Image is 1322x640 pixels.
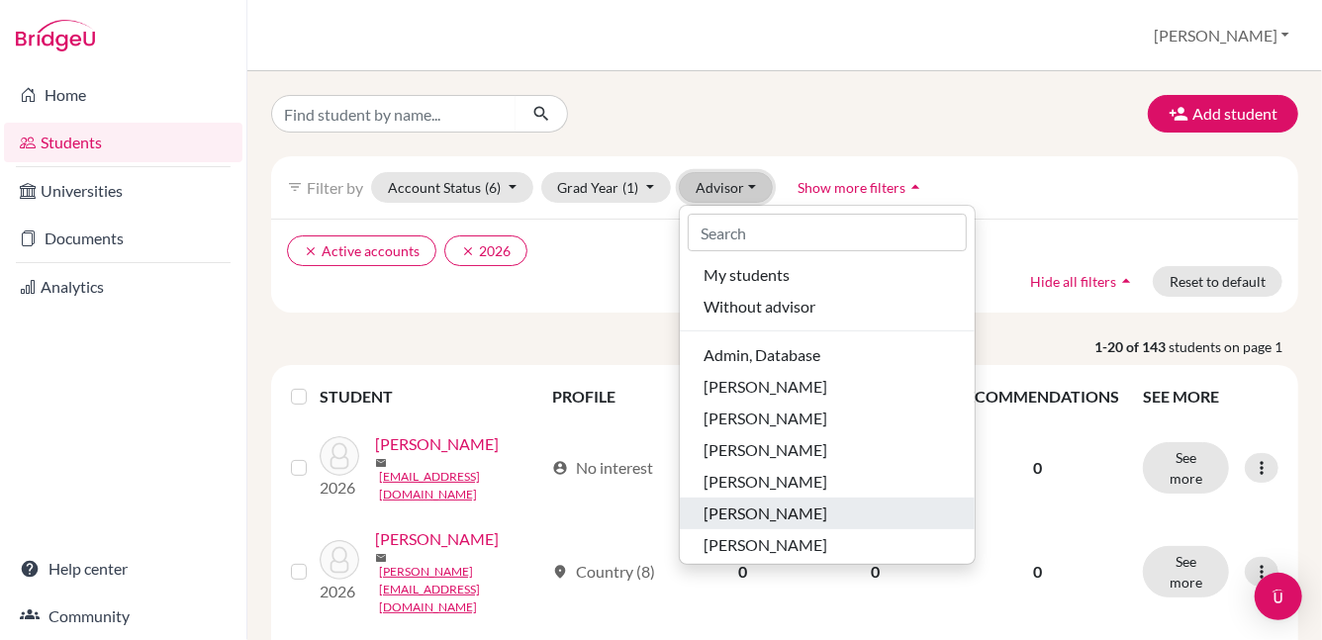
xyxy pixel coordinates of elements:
a: [EMAIL_ADDRESS][DOMAIN_NAME] [379,468,543,503]
button: Account Status(6) [371,172,533,203]
button: [PERSON_NAME] [680,371,975,403]
i: filter_list [287,179,303,195]
i: clear [304,244,318,258]
span: (1) [623,179,639,196]
th: PROFILE [540,373,678,420]
span: account_circle [552,460,568,476]
p: 2026 [320,580,359,603]
span: [PERSON_NAME] [704,533,827,557]
button: Admin, Database [680,339,975,371]
span: [PERSON_NAME] [704,502,827,525]
button: [PERSON_NAME] [1145,17,1298,54]
a: [PERSON_NAME] [375,432,499,456]
i: arrow_drop_up [1116,271,1136,291]
a: Help center [4,549,242,589]
span: Admin, Database [704,343,820,367]
span: Hide all filters [1030,273,1116,290]
span: location_on [552,564,568,580]
div: Advisor [679,205,976,565]
button: Advisor [679,172,773,203]
td: 0 [807,515,944,628]
p: 0 [956,456,1119,480]
th: SEE MORE [1131,373,1290,420]
button: See more [1143,546,1229,597]
div: Country (8) [552,560,655,584]
button: Show more filtersarrow_drop_up [781,172,942,203]
a: Community [4,596,242,636]
button: Reset to default [1153,266,1282,297]
span: [PERSON_NAME] [704,375,827,399]
button: clearActive accounts [287,235,436,266]
a: Students [4,123,242,162]
span: My students [704,263,790,287]
span: [PERSON_NAME] [704,407,827,430]
button: Add student [1148,95,1298,133]
button: Without advisor [680,291,975,322]
strong: 1-20 of 143 [1094,336,1169,357]
a: [PERSON_NAME][EMAIL_ADDRESS][DOMAIN_NAME] [379,563,543,616]
span: students on page 1 [1169,336,1298,357]
a: Home [4,75,242,115]
th: RECOMMENDATIONS [944,373,1131,420]
i: arrow_drop_up [905,177,925,197]
a: Analytics [4,267,242,307]
span: [PERSON_NAME] [704,470,827,494]
input: Search [688,214,967,251]
button: [PERSON_NAME] [680,434,975,466]
button: clear2026 [444,235,527,266]
span: Filter by [307,178,363,197]
p: 0 [956,560,1119,584]
button: [PERSON_NAME] [680,498,975,529]
span: mail [375,457,387,469]
span: Show more filters [798,179,905,196]
button: [PERSON_NAME] [680,466,975,498]
i: clear [461,244,475,258]
div: No interest [552,456,653,480]
button: See more [1143,442,1229,494]
span: Without advisor [704,295,815,319]
a: Universities [4,171,242,211]
p: 2026 [320,476,359,500]
input: Find student by name... [271,95,517,133]
button: My students [680,259,975,291]
span: mail [375,552,387,564]
td: 0 [678,420,807,515]
button: Hide all filtersarrow_drop_up [1013,266,1153,297]
div: Open Intercom Messenger [1255,573,1302,620]
img: Abdelgawad, Nour [320,436,359,476]
button: [PERSON_NAME] [680,403,975,434]
img: Abdelmoneim, Ahmed [320,540,359,580]
button: Grad Year(1) [541,172,672,203]
a: [PERSON_NAME] [375,527,499,551]
th: STUDENT [320,373,540,420]
span: [PERSON_NAME] [704,438,827,462]
a: Documents [4,219,242,258]
img: Bridge-U [16,20,95,51]
span: (6) [485,179,501,196]
button: [PERSON_NAME] [680,529,975,561]
td: 0 [678,515,807,628]
th: SHORTLISTED [678,373,807,420]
